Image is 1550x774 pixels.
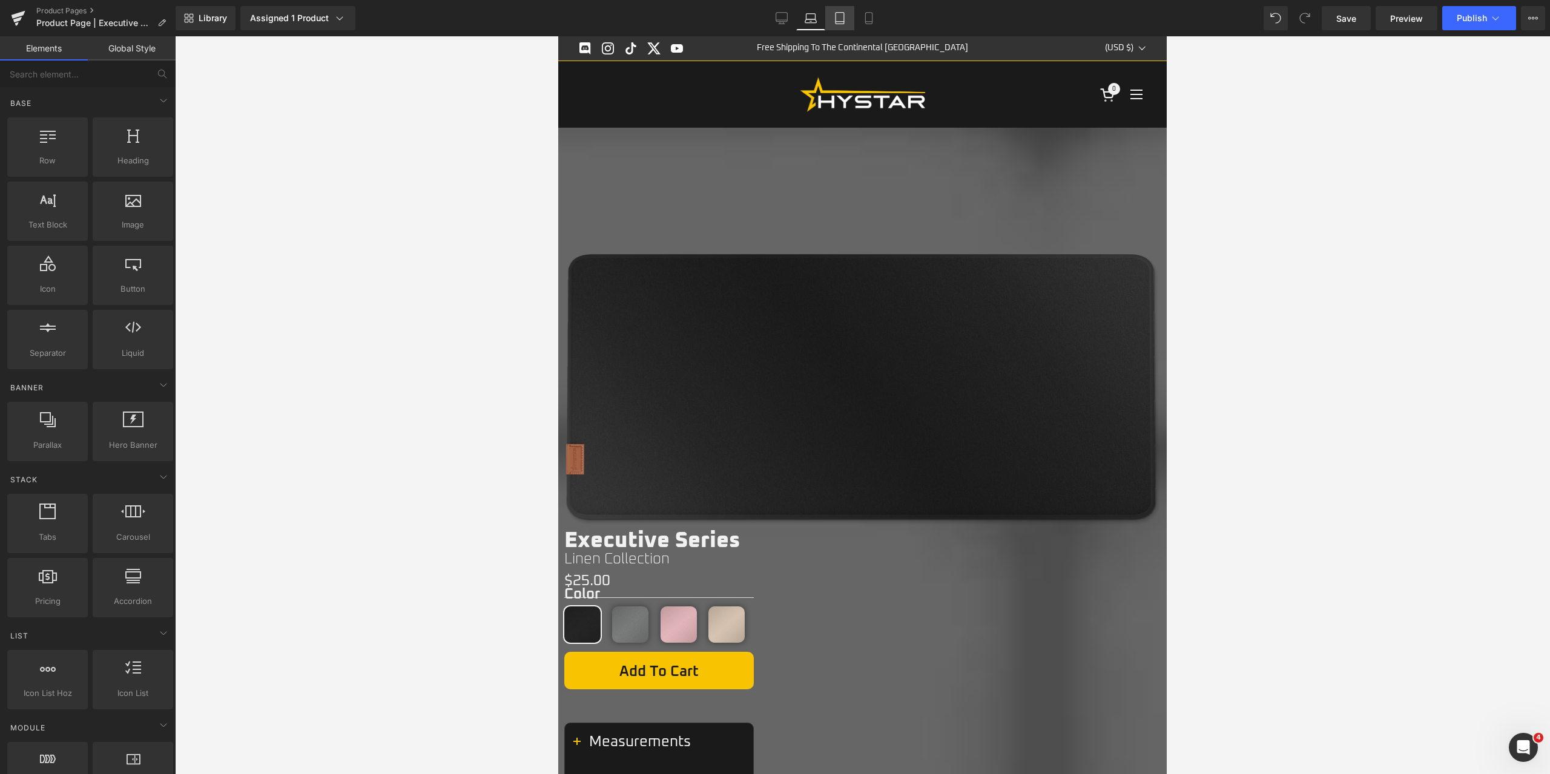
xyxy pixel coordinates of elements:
img: Linen Collection [6,217,602,490]
span: Button [96,283,170,295]
span: Hero Banner [96,439,170,451]
span: Linen Collection [6,514,111,532]
span: Parallax [11,439,84,451]
a: Product Pages [36,6,176,16]
span: Tabs [11,531,84,543]
a: Desktop [767,6,796,30]
a: Mobile [854,6,883,30]
button: (USD $) [547,6,587,18]
label: Color [6,549,196,570]
span: Icon List Hoz [11,687,84,700]
span: Row [11,154,84,167]
a: Global Style [88,36,176,61]
p: Material [31,735,171,755]
button: Publish [1442,6,1516,30]
button: Add To Cart [6,615,196,653]
iframe: Intercom live chat [1509,733,1538,762]
span: Separator [11,347,84,359]
span: List [9,630,30,641]
a: New Library [176,6,236,30]
span: Icon [11,283,84,295]
span: Accordion [96,595,170,608]
span: Library [199,13,227,24]
button: Undo [1264,6,1288,30]
span: Product Page | Executive Series | Linen [36,18,153,28]
a: Laptop [796,6,825,30]
span: Publish [1457,13,1487,23]
span: Module [9,722,47,733]
span: (USD $) [547,7,575,16]
span: Base [9,97,33,109]
span: Add To Cart [61,628,140,643]
span: Pricing [11,595,84,608]
span: Icon List [96,687,170,700]
a: Tablet [825,6,854,30]
span: Heading [96,154,170,167]
button: More [1521,6,1545,30]
span: Carousel [96,531,170,543]
span: 4 [1534,733,1543,743]
a: Free Shipping To The Continental [GEOGRAPHIC_DATA] [199,7,410,16]
span: Liquid [96,347,170,359]
span: Preview [1390,12,1423,25]
button: Redo [1293,6,1317,30]
h1: Executive Series [6,494,196,516]
span: Text Block [11,218,84,231]
span: Save [1336,12,1356,25]
span: $25.00 [6,537,52,552]
div: Assigned 1 Product [250,12,346,24]
p: Measurements [31,696,171,717]
span: Banner [9,382,45,393]
a: Preview [1376,6,1437,30]
span: Image [96,218,170,231]
span: Stack [9,474,39,485]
